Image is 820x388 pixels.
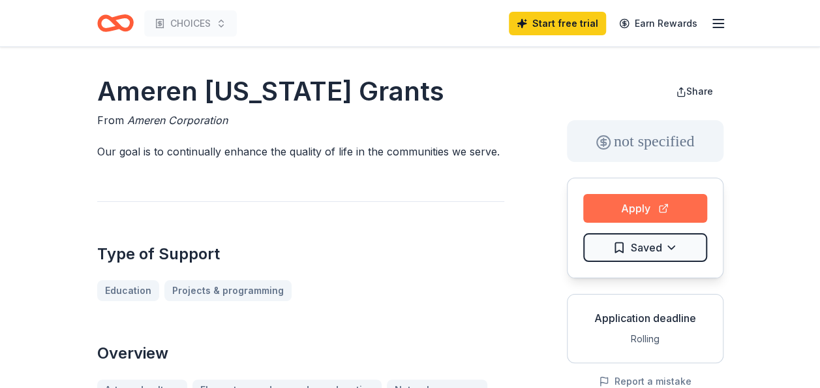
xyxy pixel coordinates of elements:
h1: Ameren [US_STATE] Grants [97,73,504,110]
div: not specified [567,120,723,162]
span: Share [686,86,713,97]
button: Apply [583,194,707,223]
a: Start free trial [509,12,606,35]
a: Education [97,280,159,301]
a: Home [97,8,134,39]
button: Share [665,78,723,105]
button: CHOICES [144,10,237,37]
p: Our goal is to continually enhance the quality of life in the communities we serve. [97,144,504,159]
span: CHOICES [170,16,211,31]
h2: Type of Support [97,244,504,265]
span: Saved [631,239,662,256]
span: Ameren Corporation [127,114,228,127]
a: Earn Rewards [611,12,705,35]
div: From [97,112,504,128]
div: Rolling [578,331,712,347]
button: Saved [583,233,707,262]
a: Projects & programming [164,280,292,301]
h2: Overview [97,343,504,364]
div: Application deadline [578,310,712,326]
